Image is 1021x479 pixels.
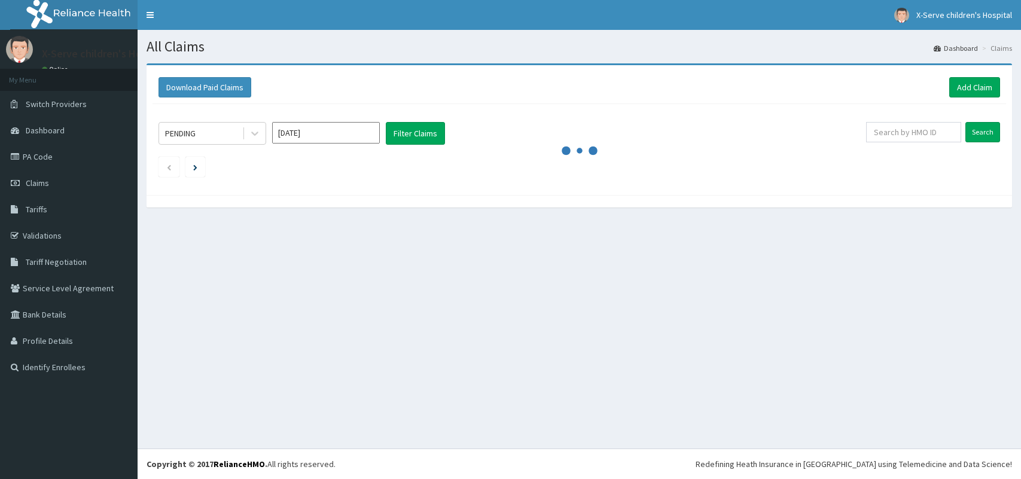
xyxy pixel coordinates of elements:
div: PENDING [165,127,196,139]
img: User Image [6,36,33,63]
p: X-Serve children's Hospital [42,48,168,59]
a: RelianceHMO [214,459,265,469]
input: Search [965,122,1000,142]
span: Claims [26,178,49,188]
span: Tariff Negotiation [26,257,87,267]
a: Add Claim [949,77,1000,97]
span: Tariffs [26,204,47,215]
div: Redefining Heath Insurance in [GEOGRAPHIC_DATA] using Telemedicine and Data Science! [696,458,1012,470]
span: Switch Providers [26,99,87,109]
span: X-Serve children's Hospital [916,10,1012,20]
a: Online [42,65,71,74]
span: Dashboard [26,125,65,136]
button: Filter Claims [386,122,445,145]
input: Select Month and Year [272,122,380,144]
button: Download Paid Claims [159,77,251,97]
footer: All rights reserved. [138,449,1021,479]
img: User Image [894,8,909,23]
strong: Copyright © 2017 . [147,459,267,469]
a: Previous page [166,161,172,172]
a: Dashboard [934,43,978,53]
h1: All Claims [147,39,1012,54]
li: Claims [979,43,1012,53]
svg: audio-loading [562,133,598,169]
input: Search by HMO ID [866,122,961,142]
a: Next page [193,161,197,172]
